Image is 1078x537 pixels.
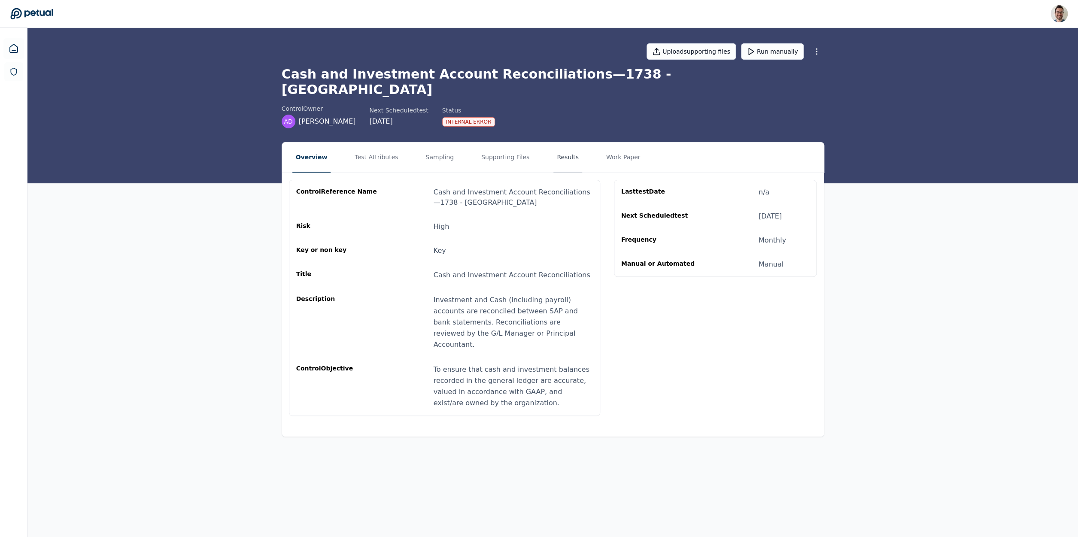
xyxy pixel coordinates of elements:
div: Status [442,106,495,115]
div: Description [296,294,379,350]
div: control Owner [282,104,356,113]
div: [DATE] [759,211,782,221]
div: Risk [296,221,379,232]
a: Dashboard [3,38,24,59]
div: Investment and Cash (including payroll) accounts are reconciled between SAP and bank statements. ... [434,294,593,350]
button: Run manually [741,43,804,60]
button: Test Attributes [351,143,401,173]
span: [PERSON_NAME] [299,116,356,127]
button: Sampling [422,143,457,173]
div: n/a [759,187,769,197]
h1: Cash and Investment Account Reconciliations — 1738 - [GEOGRAPHIC_DATA] [282,67,824,97]
div: Next Scheduled test [369,106,428,115]
div: control Objective [296,364,379,409]
div: control Reference Name [296,187,379,208]
a: Go to Dashboard [10,8,53,20]
button: Uploadsupporting files [647,43,736,60]
div: [DATE] [369,116,428,127]
div: Manual or Automated [621,259,704,270]
div: To ensure that cash and investment balances recorded in the general ledger are accurate, valued i... [434,364,593,409]
div: High [434,221,449,232]
div: Internal Error [442,117,495,127]
div: Last test Date [621,187,704,197]
nav: Tabs [282,143,824,173]
button: Results [553,143,582,173]
div: Cash and Investment Account Reconciliations — 1738 - [GEOGRAPHIC_DATA] [434,187,593,208]
div: Monthly [759,235,786,246]
a: SOC [4,62,23,81]
button: More Options [809,44,824,59]
div: Key or non key [296,246,379,256]
div: Manual [759,259,783,270]
div: Title [296,270,379,281]
span: Cash and Investment Account Reconciliations [434,271,590,279]
span: AD [284,117,292,126]
div: Key [434,246,446,256]
div: Next Scheduled test [621,211,704,221]
button: Overview [292,143,331,173]
button: Work Paper [603,143,644,173]
img: Eliot Walker [1051,5,1068,22]
div: Frequency [621,235,704,246]
button: Supporting Files [478,143,533,173]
